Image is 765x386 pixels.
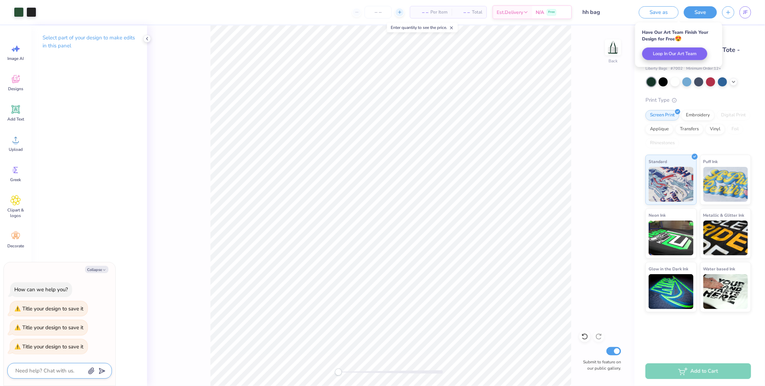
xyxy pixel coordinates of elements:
span: Water based Ink [703,265,735,272]
span: Designs [8,86,23,92]
div: Title your design to save it [22,305,83,312]
button: Save [684,6,717,18]
span: 😍 [675,35,682,43]
span: Image AI [8,56,24,61]
div: Vinyl [705,124,725,134]
span: Neon Ink [649,211,666,219]
img: Water based Ink [703,274,748,309]
span: Greek [10,177,21,183]
p: Select part of your design to make edits in this panel [43,34,136,50]
span: Add Text [7,116,24,122]
span: – – [414,9,428,16]
span: – – [456,9,470,16]
span: JF [743,8,748,16]
span: Est. Delivery [497,9,523,16]
div: Title your design to save it [22,324,83,331]
div: Applique [645,124,673,134]
button: Loop In Our Art Team [642,47,707,60]
button: Save as [639,6,679,18]
a: JF [740,6,751,18]
span: Decorate [7,243,24,249]
label: Submit to feature on our public gallery. [579,359,621,371]
div: Screen Print [645,110,679,121]
span: N/A [536,9,544,16]
span: Standard [649,158,667,165]
img: Metallic & Glitter Ink [703,221,748,255]
div: Digital Print [717,110,750,121]
div: Title your design to save it [22,343,83,350]
input: Untitled Design [577,5,628,19]
div: Foil [727,124,743,134]
span: Clipart & logos [4,207,27,218]
div: Rhinestones [645,138,679,148]
span: Per Item [430,9,447,16]
span: Metallic & Glitter Ink [703,211,744,219]
div: Have Our Art Team Finish Your Design for Free [642,29,716,42]
span: Puff Ink [703,158,718,165]
div: Print Type [645,96,751,104]
img: Puff Ink [703,167,748,202]
div: Back [609,58,618,64]
img: Back [606,40,620,54]
button: Collapse [85,266,108,273]
span: Free [548,10,555,15]
div: Enter quantity to see the price. [387,23,458,32]
div: Embroidery [681,110,714,121]
img: Glow in the Dark Ink [649,274,694,309]
div: Transfers [675,124,703,134]
div: How can we help you? [14,286,68,293]
span: Total [472,9,482,16]
img: Neon Ink [649,221,694,255]
div: Accessibility label [335,369,342,376]
input: – – [365,6,392,18]
img: Standard [649,167,694,202]
span: Upload [9,147,23,152]
span: Glow in the Dark Ink [649,265,688,272]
